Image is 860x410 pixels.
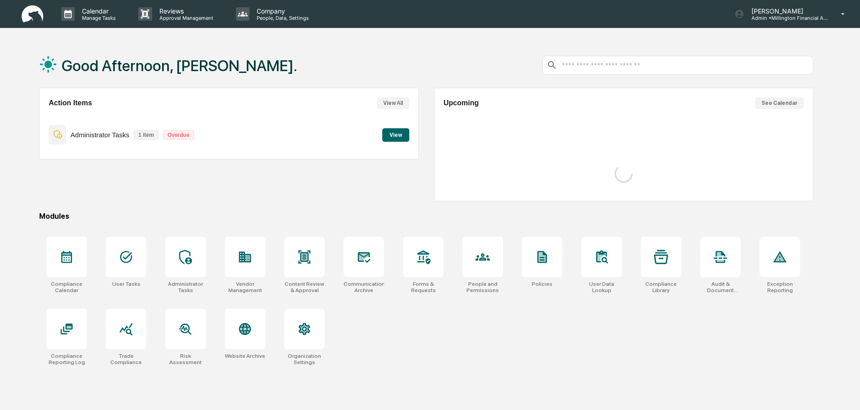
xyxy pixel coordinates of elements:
img: logo [22,5,43,23]
p: Approval Management [152,15,218,21]
p: 1 item [134,130,158,140]
p: Reviews [152,7,218,15]
div: User Tasks [112,281,140,287]
p: Administrator Tasks [71,131,130,139]
div: Compliance Calendar [46,281,87,293]
h2: Action Items [49,99,92,107]
div: Policies [532,281,552,287]
button: View All [377,97,409,109]
div: Forms & Requests [403,281,444,293]
p: Calendar [75,7,120,15]
div: Audit & Document Logs [700,281,741,293]
h1: Good Afternoon, [PERSON_NAME]. [62,57,297,75]
p: Company [249,7,313,15]
div: Risk Assessment [165,353,206,365]
div: People and Permissions [462,281,503,293]
div: Organization Settings [284,353,325,365]
div: Compliance Reporting Log [46,353,87,365]
div: Trade Compliance [106,353,146,365]
button: See Calendar [755,97,804,109]
p: Manage Tasks [75,15,120,21]
p: People, Data, Settings [249,15,313,21]
div: User Data Lookup [581,281,622,293]
div: Exception Reporting [760,281,800,293]
div: Communications Archive [344,281,384,293]
a: View [382,130,409,139]
div: Compliance Library [641,281,681,293]
div: Modules [39,212,813,221]
div: Website Archive [225,353,265,359]
div: Content Review & Approval [284,281,325,293]
p: Overdue [163,130,194,140]
div: Administrator Tasks [165,281,206,293]
p: Admin • Millington Financial Advisors, LLC [744,15,828,21]
h2: Upcoming [444,99,479,107]
p: [PERSON_NAME] [744,7,828,15]
div: Vendor Management [225,281,265,293]
button: View [382,128,409,142]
